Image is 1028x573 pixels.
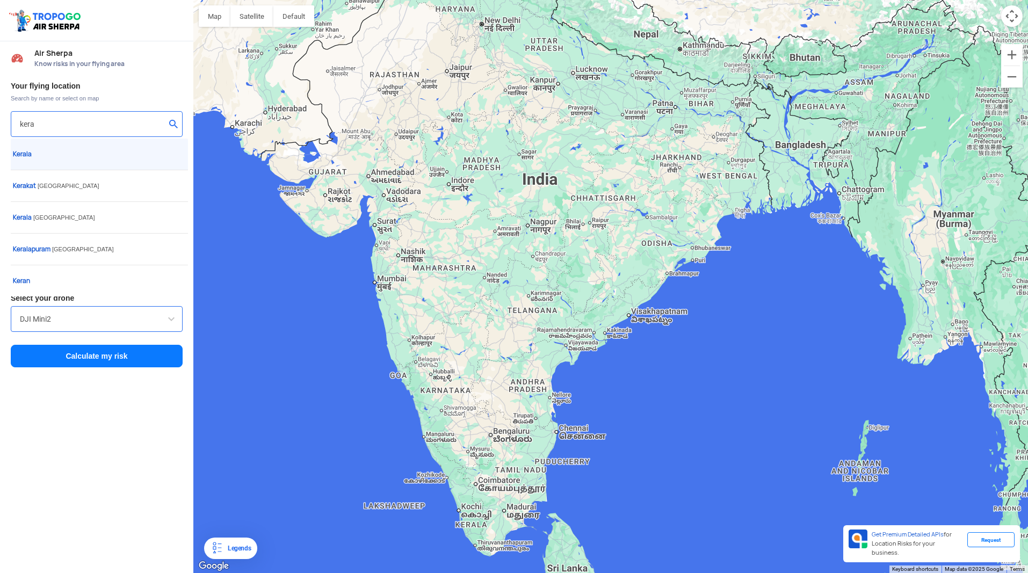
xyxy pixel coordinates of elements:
[967,532,1015,547] div: Request
[13,150,33,158] span: la
[34,60,183,68] span: Know risks in your flying area
[34,49,183,57] span: Air Sherpa
[13,150,26,158] span: Kera
[1010,566,1025,572] a: Terms
[13,245,52,253] span: lapuram
[196,559,231,573] a: Open this area in Google Maps (opens a new window)
[199,5,230,27] button: Show street map
[867,530,967,558] div: for Location Risks for your business.
[20,118,165,130] input: Search your flying location
[892,565,938,573] button: Keyboard shortcuts
[11,52,24,64] img: Risk Scores
[11,294,183,302] h3: Select your drone
[11,94,183,103] span: Search by name or select on map
[1001,5,1023,27] button: Map camera controls
[13,213,33,222] span: la
[196,559,231,573] img: Google
[223,542,251,555] div: Legends
[13,245,26,253] span: Kera
[8,8,84,33] img: ic_tgdronemaps.svg
[33,214,95,221] span: [GEOGRAPHIC_DATA]
[13,277,32,285] span: n
[13,182,26,190] span: Kera
[872,531,944,538] span: Get Premium Detailed APIs
[20,313,173,325] input: Search by name or Brand
[13,277,26,285] span: Kera
[945,566,1003,572] span: Map data ©2025 Google
[13,213,26,222] span: Kera
[38,183,99,189] span: [GEOGRAPHIC_DATA]
[211,542,223,555] img: Legends
[1001,44,1023,66] button: Zoom in
[1001,66,1023,88] button: Zoom out
[13,182,38,190] span: kat
[849,530,867,548] img: Premium APIs
[230,5,273,27] button: Show satellite imagery
[11,82,183,90] h3: Your flying location
[52,246,114,252] span: [GEOGRAPHIC_DATA]
[11,345,183,367] button: Calculate my risk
